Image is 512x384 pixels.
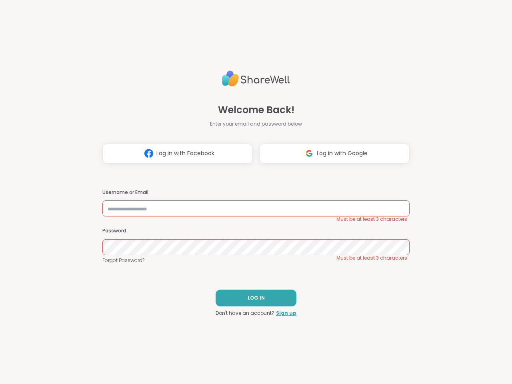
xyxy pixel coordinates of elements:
img: ShareWell Logomark [302,146,317,161]
span: Enter your email and password below [210,120,302,128]
span: LOG IN [248,294,265,302]
span: Log in with Google [317,149,368,158]
span: Must be at least 3 characters [336,216,407,222]
span: Must be at least 3 characters [336,255,407,261]
button: LOG IN [216,290,296,306]
button: Log in with Google [259,144,410,164]
a: Forgot Password? [102,257,410,264]
span: Log in with Facebook [156,149,214,158]
span: Don't have an account? [216,310,274,317]
a: Sign up [276,310,296,317]
img: ShareWell Logo [222,67,290,90]
img: ShareWell Logomark [141,146,156,161]
span: Welcome Back! [218,103,294,117]
h3: Password [102,228,410,234]
h3: Username or Email [102,189,410,196]
button: Log in with Facebook [102,144,253,164]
